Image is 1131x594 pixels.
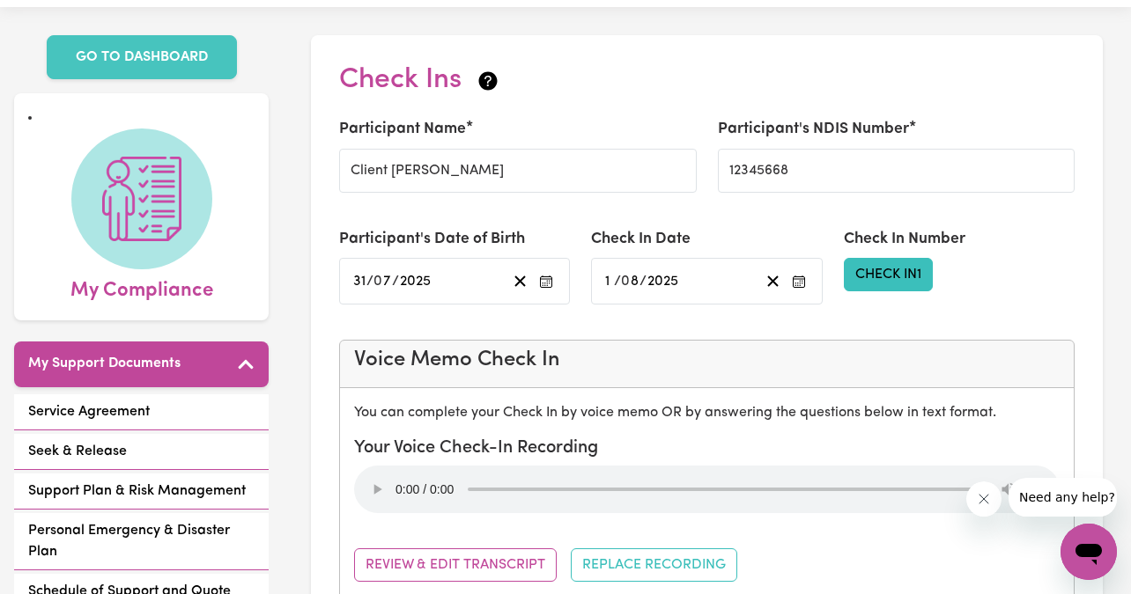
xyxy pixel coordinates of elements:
[614,274,621,290] span: /
[718,118,909,141] label: Participant's NDIS Number
[28,128,255,306] a: My Compliance
[70,269,213,306] span: My Compliance
[28,520,255,562] span: Personal Emergency & Disaster Plan
[354,402,1060,423] p: You can complete your Check In by voice memo OR by answering the questions below in text format.
[373,275,382,289] span: 0
[28,441,127,462] span: Seek & Release
[339,118,466,141] label: Participant Name
[352,269,366,293] input: --
[354,466,1060,513] audio: Your browser does not support the audio element.
[366,274,373,290] span: /
[339,63,500,97] h2: Check Ins
[647,269,680,293] input: ----
[354,437,1060,458] h5: Your Voice Check-In Recording
[14,513,269,570] a: Personal Emergency & Disaster Plan
[28,401,150,422] span: Service Agreement
[621,275,630,289] span: 0
[28,356,181,372] h5: My Support Documents
[604,269,614,293] input: --
[639,274,647,290] span: /
[14,394,269,430] a: Service Agreement
[1009,478,1117,517] iframe: Message from company
[399,269,432,293] input: ----
[47,35,237,79] a: GO TO DASHBOARD
[339,228,525,251] label: Participant's Date of Birth
[14,434,269,470] a: Seek & Release
[591,228,691,251] label: Check In Date
[28,480,246,502] span: Support Plan & Risk Management
[1061,524,1117,580] iframe: Button to launch messaging window
[354,348,1060,373] h4: Voice Memo Check In
[14,341,269,387] button: My Support Documents
[374,269,392,293] input: --
[354,548,557,582] button: Review & Edit Transcript
[844,228,965,251] label: Check In Number
[844,258,933,291] button: Check In1
[14,473,269,510] a: Support Plan & Risk Management
[622,269,639,293] input: --
[571,548,737,582] button: Replace Recording
[392,274,399,290] span: /
[966,481,1002,517] iframe: Close message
